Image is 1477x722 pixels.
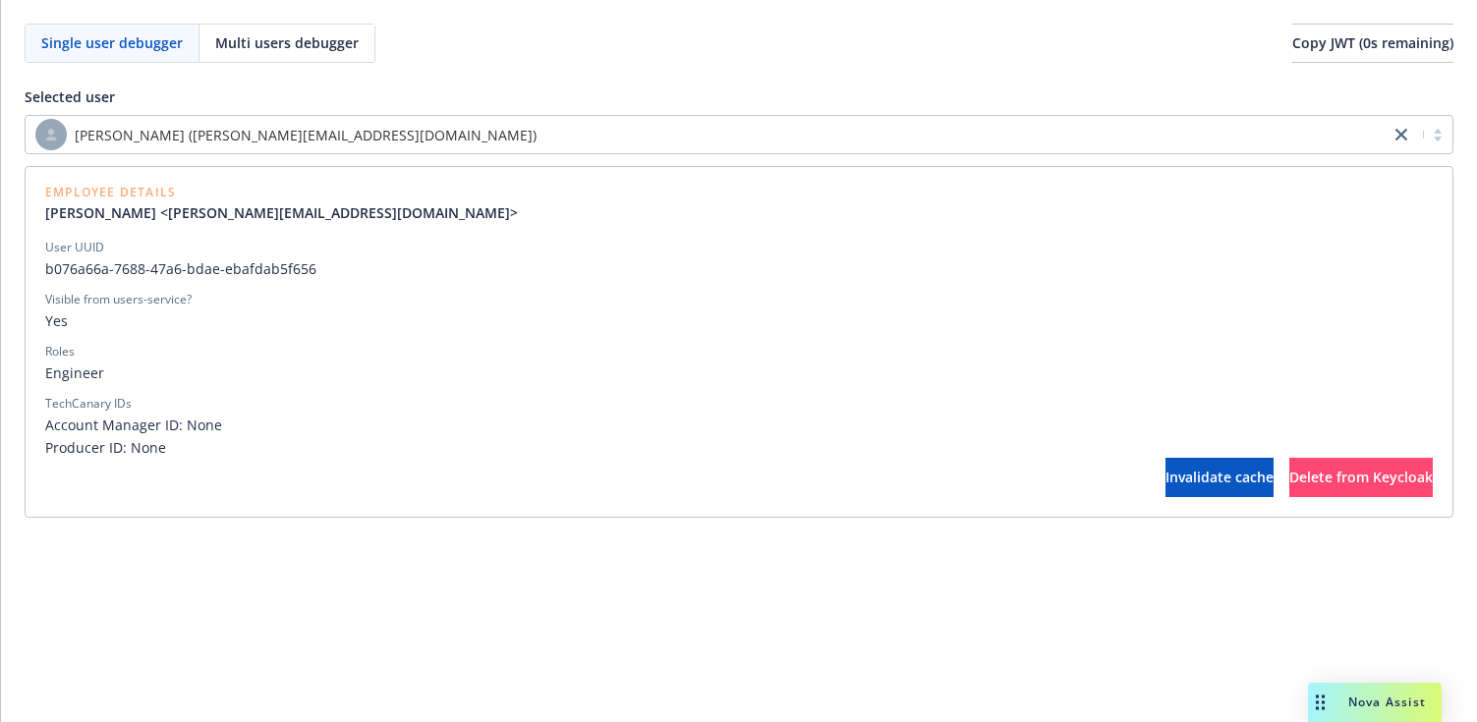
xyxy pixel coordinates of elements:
[1289,458,1433,497] button: Delete from Keycloak
[25,87,115,106] span: Selected user
[41,32,183,53] span: Single user debugger
[45,202,534,223] a: [PERSON_NAME] <[PERSON_NAME][EMAIL_ADDRESS][DOMAIN_NAME]>
[1165,458,1274,497] button: Invalidate cache
[45,395,132,413] div: TechCanary IDs
[1165,468,1274,486] span: Invalidate cache
[45,343,75,361] div: Roles
[1308,683,1333,722] div: Drag to move
[45,258,1433,279] span: b076a66a-7688-47a6-bdae-ebafdab5f656
[1348,694,1426,710] span: Nova Assist
[75,125,537,145] span: [PERSON_NAME] ([PERSON_NAME][EMAIL_ADDRESS][DOMAIN_NAME])
[45,291,192,308] div: Visible from users-service?
[45,310,1433,331] span: Yes
[45,415,1433,435] span: Account Manager ID: None
[1289,468,1433,486] span: Delete from Keycloak
[1308,683,1442,722] button: Nova Assist
[1292,33,1453,52] span: Copy JWT ( 0 s remaining)
[45,362,1433,383] span: Engineer
[215,32,359,53] span: Multi users debugger
[1390,123,1413,146] a: close
[45,437,1433,458] span: Producer ID: None
[1292,24,1453,63] button: Copy JWT (0s remaining)
[35,119,1380,150] span: [PERSON_NAME] ([PERSON_NAME][EMAIL_ADDRESS][DOMAIN_NAME])
[45,239,104,256] div: User UUID
[45,187,534,198] span: Employee Details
